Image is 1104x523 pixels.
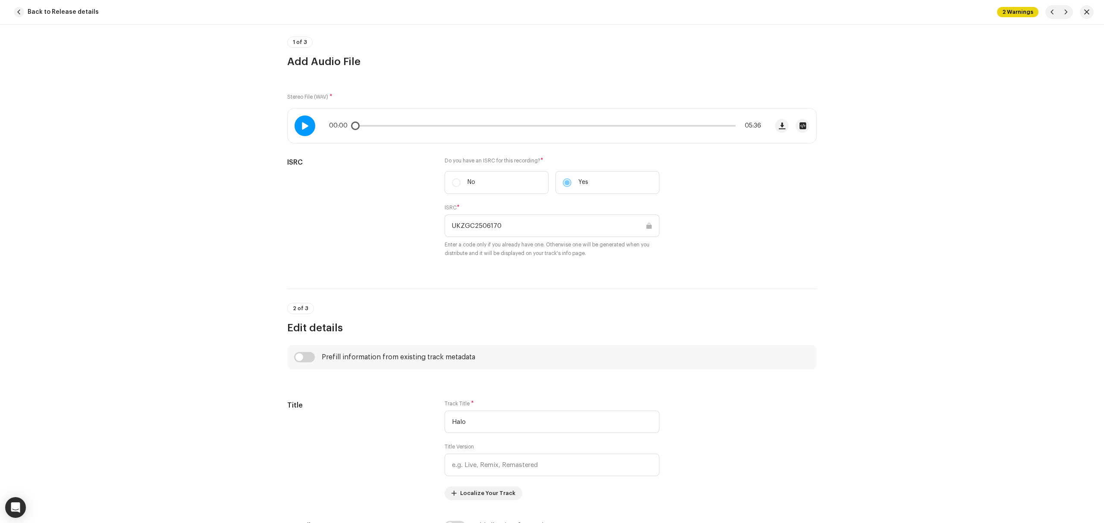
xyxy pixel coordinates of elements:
[445,157,659,164] label: Do you have an ISRC for this recording?
[322,354,475,361] div: Prefill information from existing track metadata
[445,454,659,476] input: e.g. Live, Remix, Remastered
[445,215,659,237] input: ABXYZ#######
[287,157,431,168] h5: ISRC
[287,321,817,335] h3: Edit details
[445,443,474,450] label: Title Version
[329,122,351,129] span: 00:00
[467,178,475,187] p: No
[293,306,308,311] span: 2 of 3
[287,94,328,100] small: Stereo File (WAV)
[460,485,515,502] span: Localize Your Track
[445,400,474,407] label: Track Title
[5,497,26,518] div: Open Intercom Messenger
[739,122,761,129] span: 05:36
[578,178,588,187] p: Yes
[287,400,431,411] h5: Title
[445,411,659,433] input: Enter the name of the track
[445,486,522,500] button: Localize Your Track
[445,240,659,258] small: Enter a code only if you already have one. Otherwise one will be generated when you distribute an...
[287,55,817,68] h3: Add Audio File
[293,40,307,45] span: 1 of 3
[445,204,460,211] label: ISRC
